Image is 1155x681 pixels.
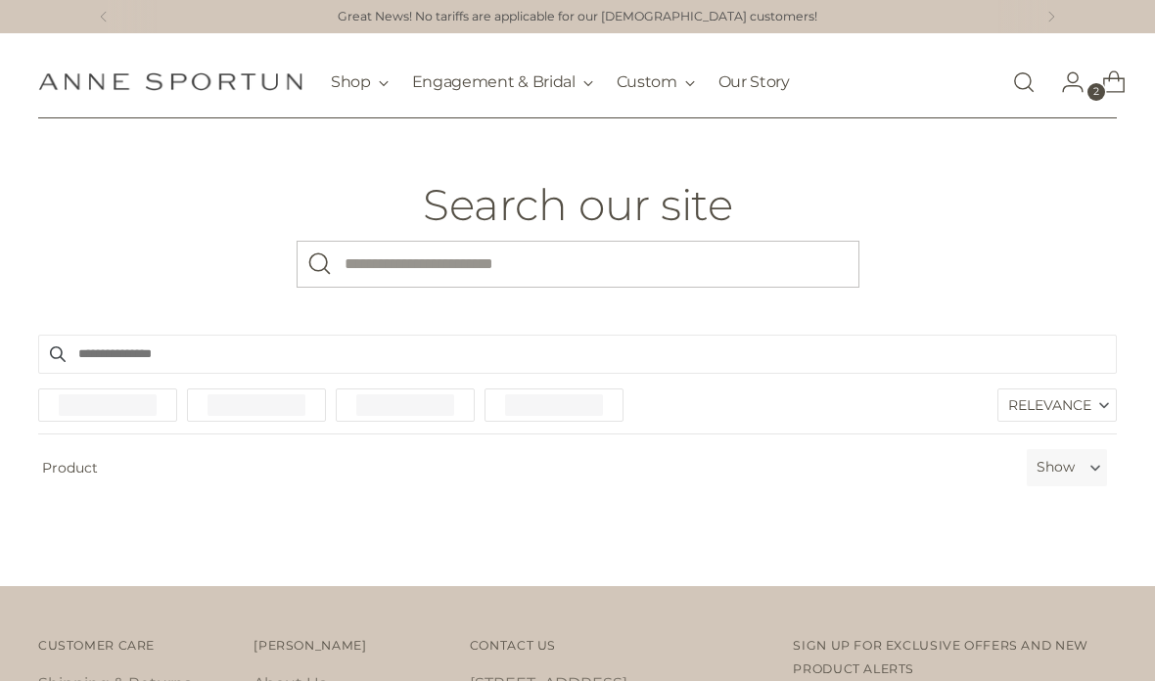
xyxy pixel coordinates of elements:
[718,61,790,104] a: Our Story
[1004,63,1043,102] a: Open search modal
[1037,457,1075,477] label: Show
[30,449,1019,486] span: Product
[470,638,556,653] span: Contact Us
[412,61,593,104] button: Engagement & Bridal
[338,8,817,26] a: Great News! No tariffs are applicable for our [DEMOGRAPHIC_DATA] customers!
[297,241,344,288] button: Search
[617,61,695,104] button: Custom
[998,389,1116,421] label: Relevance
[793,638,1087,676] span: Sign up for exclusive offers and new product alerts
[254,638,366,653] span: [PERSON_NAME]
[1087,83,1105,101] span: 2
[423,181,733,228] h1: Search our site
[1008,389,1091,421] span: Relevance
[1086,63,1126,102] a: Open cart modal
[1045,63,1085,102] a: Go to the account page
[38,72,302,91] a: Anne Sportun Fine Jewellery
[38,335,1117,374] input: Search products
[331,61,389,104] button: Shop
[38,638,155,653] span: Customer Care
